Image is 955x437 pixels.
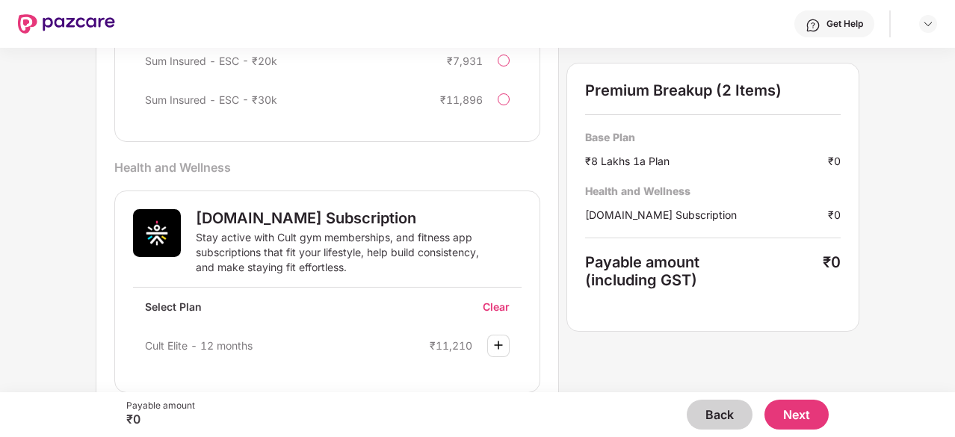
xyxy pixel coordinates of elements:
[585,271,697,289] span: (including GST)
[489,336,507,354] img: svg+xml;base64,PHN2ZyBpZD0iUGx1cy0zMngzMiIgeG1sbnM9Imh0dHA6Ly93d3cudzMub3JnLzIwMDAvc3ZnIiB3aWR0aD...
[196,209,522,227] div: [DOMAIN_NAME] Subscription
[483,300,522,314] div: Clear
[826,18,863,30] div: Get Help
[828,207,841,223] div: ₹0
[585,253,823,289] div: Payable amount
[585,153,828,169] div: ₹8 Lakhs 1a Plan
[430,339,472,352] div: ₹11,210
[585,207,828,223] div: [DOMAIN_NAME] Subscription
[440,93,483,106] div: ₹11,896
[585,184,841,198] div: Health and Wellness
[764,400,829,430] button: Next
[922,18,934,30] img: svg+xml;base64,PHN2ZyBpZD0iRHJvcGRvd24tMzJ4MzIiIHhtbG5zPSJodHRwOi8vd3d3LnczLm9yZy8yMDAwL3N2ZyIgd2...
[126,412,195,427] div: ₹0
[585,130,841,144] div: Base Plan
[196,230,492,275] div: Stay active with Cult gym memberships, and fitness app subscriptions that fit your lifestyle, hel...
[828,153,841,169] div: ₹0
[145,55,277,67] span: Sum Insured - ESC - ₹20k
[585,81,841,99] div: Premium Breakup (2 Items)
[133,209,181,257] img: Cult.Fit Subscription
[114,160,540,176] div: Health and Wellness
[806,18,820,33] img: svg+xml;base64,PHN2ZyBpZD0iSGVscC0zMngzMiIgeG1sbnM9Imh0dHA6Ly93d3cudzMub3JnLzIwMDAvc3ZnIiB3aWR0aD...
[823,253,841,289] div: ₹0
[126,400,195,412] div: Payable amount
[687,400,752,430] button: Back
[145,93,277,106] span: Sum Insured - ESC - ₹30k
[133,300,214,326] div: Select Plan
[18,14,115,34] img: New Pazcare Logo
[447,55,483,67] div: ₹7,931
[145,339,253,352] span: Cult Elite - 12 months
